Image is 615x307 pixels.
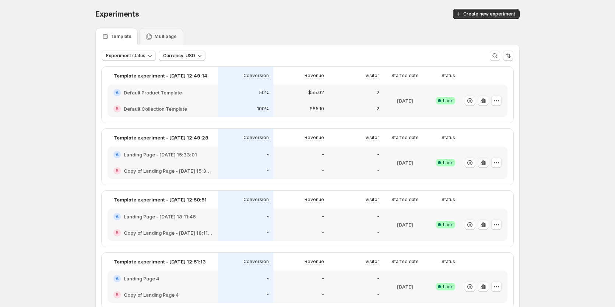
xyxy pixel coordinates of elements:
p: - [377,292,379,298]
p: 2 [376,90,379,96]
p: Visitor [365,73,379,79]
p: Revenue [305,73,324,79]
p: Status [442,135,455,141]
p: - [322,230,324,236]
p: Revenue [305,197,324,203]
button: Currency: USD [159,51,205,61]
p: - [267,168,269,174]
span: Currency: USD [163,53,195,59]
p: [DATE] [397,283,413,290]
span: Live [443,284,452,290]
p: $85.10 [310,106,324,112]
p: Template experiment - [DATE] 12:49:14 [113,72,207,79]
p: - [267,276,269,282]
p: Template experiment - [DATE] 12:50:51 [113,196,207,203]
h2: Copy of Landing Page 4 [124,291,179,299]
p: [DATE] [397,97,413,104]
p: Started date [391,135,419,141]
p: - [267,292,269,298]
p: Status [442,197,455,203]
button: Sort the results [503,51,513,61]
p: Conversion [243,135,269,141]
span: Live [443,98,452,104]
h2: B [116,107,119,111]
h2: Landing Page - [DATE] 18:11:46 [124,213,196,220]
p: - [377,152,379,158]
p: [DATE] [397,159,413,166]
p: 2 [376,106,379,112]
p: Revenue [305,135,324,141]
span: Live [443,222,452,228]
h2: Landing Page - [DATE] 15:33:01 [124,151,197,158]
span: Experiments [95,10,139,18]
p: Template experiment - [DATE] 12:49:28 [113,134,208,141]
h2: Copy of Landing Page - [DATE] 18:11:46 [124,229,212,237]
p: 50% [259,90,269,96]
p: - [267,230,269,236]
p: - [322,214,324,220]
p: Template [110,34,131,39]
h2: Default Product Template [124,89,182,96]
p: Started date [391,197,419,203]
h2: B [116,169,119,173]
button: Create new experiment [453,9,520,19]
h2: A [116,90,119,95]
p: - [322,152,324,158]
h2: B [116,231,119,235]
p: Started date [391,259,419,265]
p: Conversion [243,73,269,79]
p: Revenue [305,259,324,265]
p: Visitor [365,259,379,265]
p: - [377,168,379,174]
p: Multipage [154,34,177,39]
p: [DATE] [397,221,413,228]
p: - [322,276,324,282]
p: Conversion [243,259,269,265]
p: 100% [257,106,269,112]
p: $55.02 [308,90,324,96]
button: Experiment status [102,51,156,61]
p: Status [442,73,455,79]
p: Conversion [243,197,269,203]
h2: A [116,276,119,281]
p: Visitor [365,135,379,141]
p: Started date [391,73,419,79]
p: Visitor [365,197,379,203]
p: - [377,230,379,236]
span: Experiment status [106,53,145,59]
span: Live [443,160,452,166]
h2: A [116,152,119,157]
p: - [267,152,269,158]
p: - [377,276,379,282]
p: Template experiment - [DATE] 12:51:13 [113,258,205,265]
h2: B [116,293,119,297]
span: Create new experiment [463,11,515,17]
h2: Default Collection Template [124,105,187,113]
p: - [377,214,379,220]
h2: Copy of Landing Page - [DATE] 15:33:01 [124,167,212,175]
p: - [267,214,269,220]
h2: A [116,214,119,219]
p: - [322,292,324,298]
h2: Landing Page 4 [124,275,159,282]
p: - [322,168,324,174]
p: Status [442,259,455,265]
